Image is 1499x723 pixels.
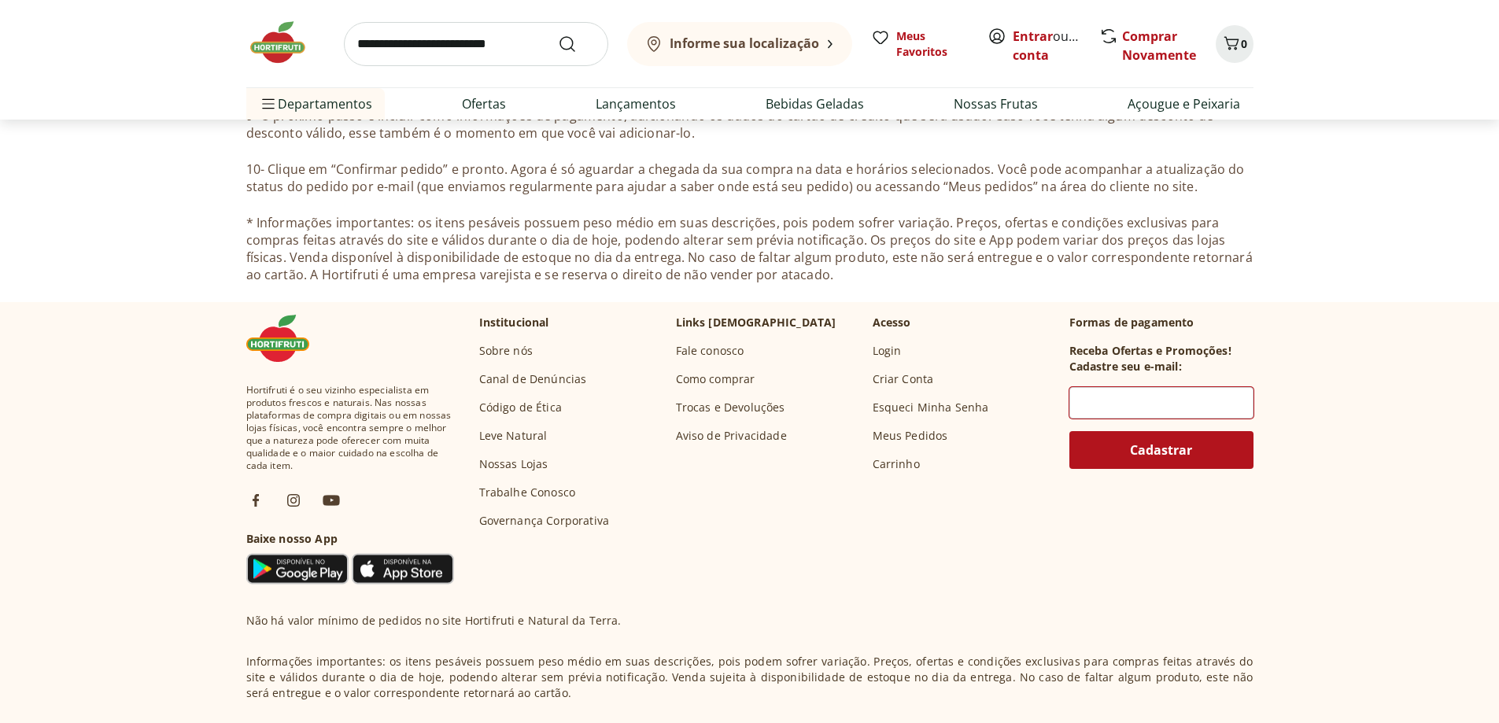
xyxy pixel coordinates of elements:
a: Aviso de Privacidade [676,428,787,444]
img: fb [246,491,265,510]
img: Hortifruti [246,19,325,66]
p: Links [DEMOGRAPHIC_DATA] [676,315,836,330]
a: Nossas Lojas [479,456,548,472]
a: Ofertas [462,94,506,113]
button: Cadastrar [1069,431,1253,469]
a: Entrar [1013,28,1053,45]
a: Criar Conta [873,371,934,387]
span: 0 [1241,36,1247,51]
p: 9- O próximo passo é incluir como informações de pagamento, adicionando os dados do cartão de cré... [246,107,1253,142]
a: Açougue e Peixaria [1128,94,1240,113]
a: Bebidas Geladas [766,94,864,113]
img: Hortifruti [246,315,325,362]
a: Código de Ética [479,400,562,415]
img: App Store Icon [352,553,454,585]
span: Cadastrar [1130,444,1192,456]
p: * Informações importantes: os itens pesáveis possuem peso médio em suas descrições, pois podem so... [246,214,1253,283]
b: Informe sua localização [670,35,819,52]
a: Carrinho [873,456,920,472]
h3: Receba Ofertas e Promoções! [1069,343,1231,359]
a: Trabalhe Conosco [479,485,576,500]
a: Lançamentos [596,94,676,113]
p: Acesso [873,315,911,330]
img: Google Play Icon [246,553,349,585]
a: Fale conosco [676,343,744,359]
button: Carrinho [1216,25,1253,63]
a: Comprar Novamente [1122,28,1196,64]
button: Submit Search [558,35,596,53]
a: Governança Corporativa [479,513,610,529]
a: Esqueci Minha Senha [873,400,989,415]
p: Institucional [479,315,549,330]
a: Criar conta [1013,28,1099,64]
span: Departamentos [259,85,372,123]
a: Como comprar [676,371,755,387]
h3: Baixe nosso App [246,531,454,547]
a: Leve Natural [479,428,548,444]
img: ytb [322,491,341,510]
button: Informe sua localização [627,22,852,66]
span: Hortifruti é o seu vizinho especialista em produtos frescos e naturais. Nas nossas plataformas de... [246,384,454,472]
a: Meus Favoritos [871,28,969,60]
p: Formas de pagamento [1069,315,1253,330]
input: search [344,22,608,66]
img: ig [284,491,303,510]
h3: Cadastre seu e-mail: [1069,359,1182,374]
p: 10- Clique em “Confirmar pedido” e pronto. Agora é só aguardar a chegada da sua compra na data e ... [246,160,1253,195]
span: Meus Favoritos [896,28,969,60]
a: Trocas e Devoluções [676,400,785,415]
p: Informações importantes: os itens pesáveis possuem peso médio em suas descrições, pois podem sofr... [246,654,1253,701]
a: Login [873,343,902,359]
span: ou [1013,27,1083,65]
a: Meus Pedidos [873,428,948,444]
p: Não há valor mínimo de pedidos no site Hortifruti e Natural da Terra. [246,613,622,629]
a: Nossas Frutas [954,94,1038,113]
a: Sobre nós [479,343,533,359]
button: Menu [259,85,278,123]
a: Canal de Denúncias [479,371,587,387]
